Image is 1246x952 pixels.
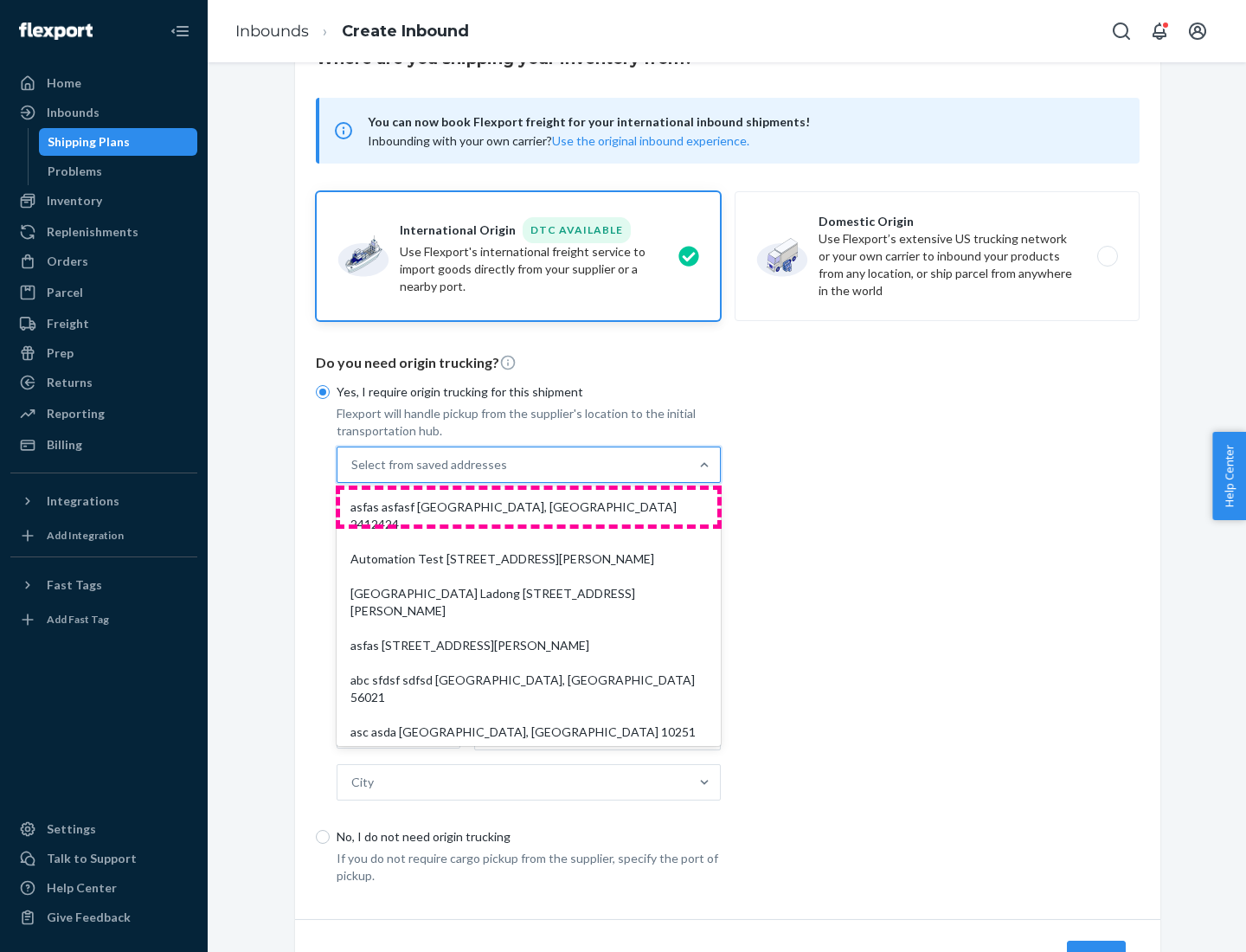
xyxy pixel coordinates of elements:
div: Replenishments [47,223,138,241]
a: Inbounds [235,22,309,41]
p: Yes, I require origin trucking for this shipment [337,383,721,401]
div: Billing [47,436,82,453]
a: Help Center [10,874,197,902]
ol: breadcrumbs [222,6,483,57]
div: Prep [47,344,74,362]
div: Inbounds [47,104,100,121]
a: Add Integration [10,522,197,550]
a: Inbounds [10,99,197,126]
a: Problems [39,158,198,185]
div: Parcel [47,284,83,301]
span: Inbounding with your own carrier? [368,133,749,148]
div: Returns [47,374,93,391]
div: Integrations [47,492,119,510]
a: Returns [10,369,197,396]
button: Fast Tags [10,571,197,599]
button: Open account menu [1180,14,1215,48]
a: Replenishments [10,218,197,246]
span: You can now book Flexport freight for your international inbound shipments! [368,112,1119,132]
div: Help Center [47,879,117,897]
a: Create Inbound [342,22,469,41]
div: abc sfdsf sdfsd [GEOGRAPHIC_DATA], [GEOGRAPHIC_DATA] 56021 [340,663,717,715]
a: Orders [10,248,197,275]
div: Inventory [47,192,102,209]
div: Orders [47,253,88,270]
p: Flexport will handle pickup from the supplier's location to the initial transportation hub. [337,405,721,440]
p: No, I do not need origin trucking [337,828,721,846]
div: Automation Test [STREET_ADDRESS][PERSON_NAME] [340,542,717,576]
div: asfas asfasf [GEOGRAPHIC_DATA], [GEOGRAPHIC_DATA] 2412424 [340,490,717,542]
a: Freight [10,310,197,338]
div: Freight [47,315,89,332]
div: asc asda [GEOGRAPHIC_DATA], [GEOGRAPHIC_DATA] 10251 [340,715,717,749]
button: Open notifications [1142,14,1177,48]
div: Problems [48,163,102,180]
input: No, I do not need origin trucking [316,830,330,844]
div: Add Fast Tag [47,612,109,627]
p: Do you need origin trucking? [316,353,1140,373]
div: [GEOGRAPHIC_DATA] Ladong [STREET_ADDRESS][PERSON_NAME] [340,576,717,628]
button: Use the original inbound experience. [552,132,749,150]
a: Home [10,69,197,97]
a: Parcel [10,279,197,306]
button: Open Search Box [1104,14,1139,48]
p: If you do not require cargo pickup from the supplier, specify the port of pickup. [337,850,721,884]
img: Flexport logo [19,23,93,40]
input: Yes, I require origin trucking for this shipment [316,385,330,399]
div: Add Integration [47,528,124,543]
a: Talk to Support [10,845,197,872]
a: Shipping Plans [39,128,198,156]
a: Add Fast Tag [10,606,197,634]
button: Close Navigation [163,14,197,48]
a: Reporting [10,400,197,428]
div: Give Feedback [47,909,131,926]
div: Talk to Support [47,850,137,867]
div: Select from saved addresses [351,456,507,473]
div: Fast Tags [47,576,102,594]
button: Help Center [1212,432,1246,520]
a: Inventory [10,187,197,215]
a: Settings [10,815,197,843]
button: Integrations [10,487,197,515]
a: Billing [10,431,197,459]
div: Shipping Plans [48,133,130,151]
div: Home [47,74,81,92]
a: Prep [10,339,197,367]
button: Give Feedback [10,904,197,931]
div: asfas [STREET_ADDRESS][PERSON_NAME] [340,628,717,663]
div: Settings [47,820,96,838]
div: City [351,774,374,791]
div: Reporting [47,405,105,422]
